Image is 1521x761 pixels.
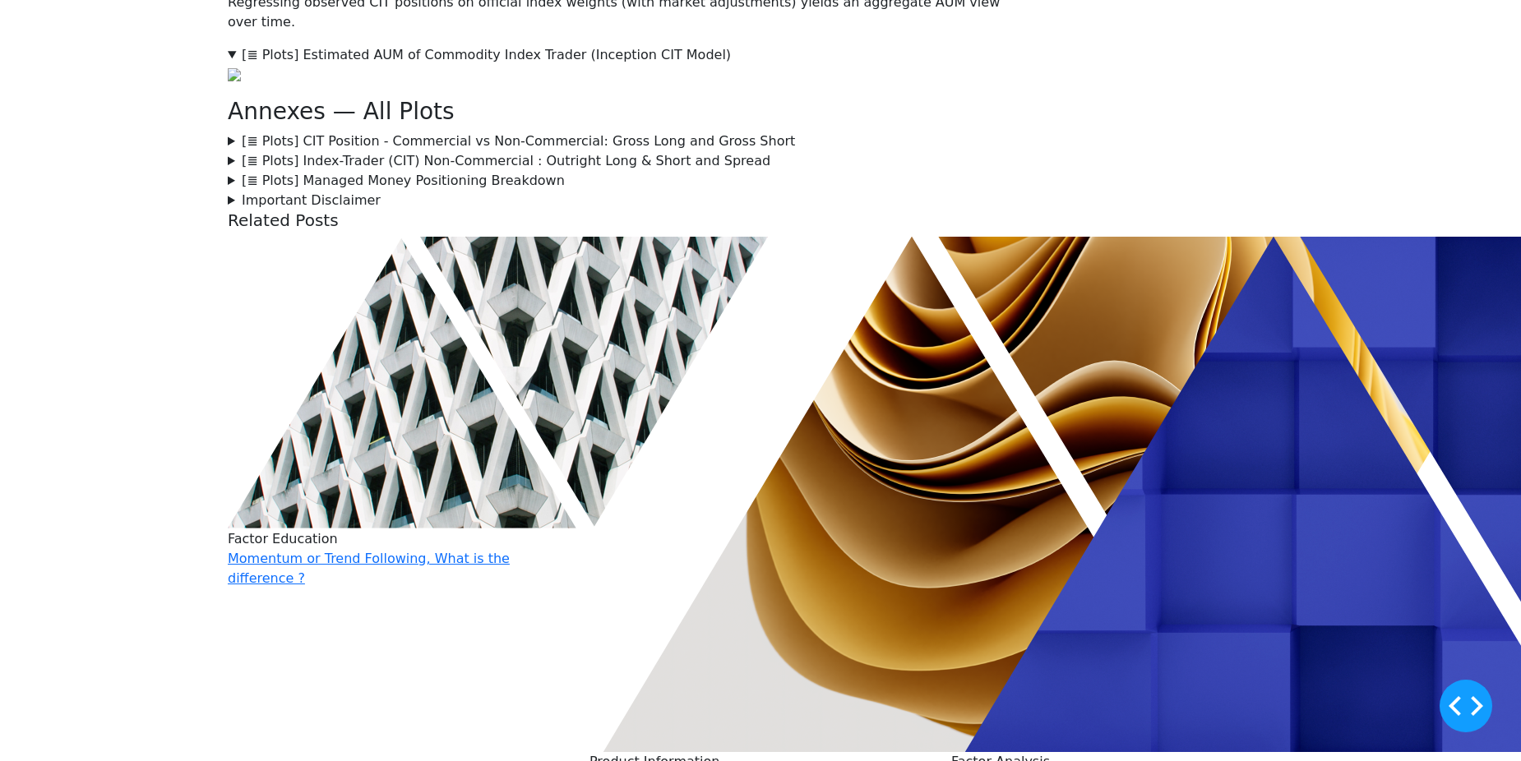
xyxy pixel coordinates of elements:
[228,131,1022,151] summary: [≣ Plots] CIT Position - Commercial vs Non-Commercial: Gross Long and Gross Short
[228,98,1022,126] h3: Annexes — All Plots
[228,171,1022,191] summary: [≣ Plots] Managed Money Positioning Breakdown
[228,191,1022,210] summary: Important Disclaimer
[228,45,1022,65] summary: [≣ Plots] Estimated AUM of Commodity Index Trader (Inception CIT Model)
[228,551,510,586] a: Momentum or Trend Following, What is the difference ?
[228,68,241,81] img: img10.png
[228,531,338,547] span: Factor Education
[228,210,1293,230] h5: Related Posts
[228,151,1022,171] summary: [≣ Plots] Index-Trader (CIT) Non-Commercial : Outright Long & Short and Spread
